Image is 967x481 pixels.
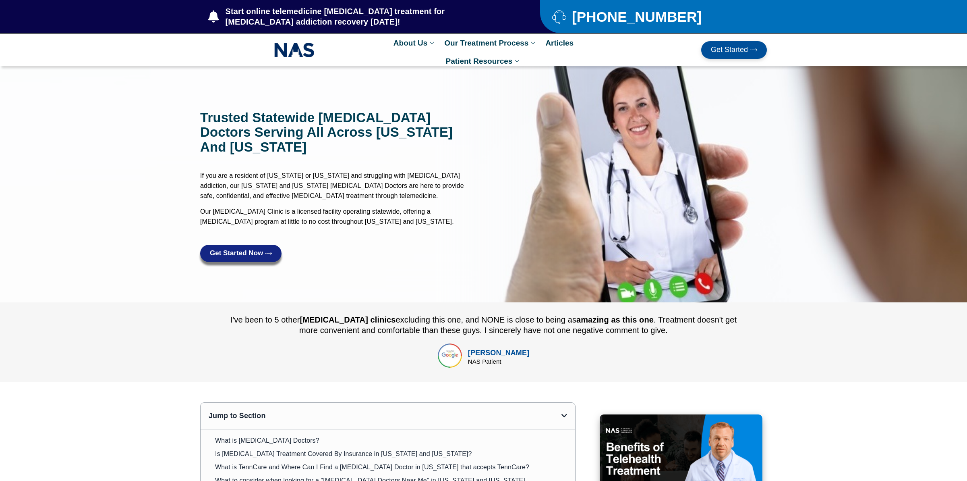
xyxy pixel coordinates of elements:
[200,245,282,262] a: Get Started Now
[200,206,480,227] p: Our [MEDICAL_DATA] Clinic is a licensed facility operating statewide, offering a [MEDICAL_DATA] p...
[561,412,567,419] div: Open table of contents
[215,462,529,472] a: What is TennCare and Where Can I Find a [MEDICAL_DATA] Doctor in [US_STATE] that accepts TennCare?
[389,34,440,52] a: About Us
[468,348,529,358] div: [PERSON_NAME]
[468,358,529,364] div: NAS Patient
[209,411,561,421] div: Jump to Section
[440,34,541,52] a: Our Treatment Process
[274,41,315,59] img: NAS_email_signature-removebg-preview.png
[570,12,702,22] span: [PHONE_NUMBER]
[224,6,508,27] span: Start online telemedicine [MEDICAL_DATA] treatment for [MEDICAL_DATA] addiction recovery [DATE]!
[200,171,480,201] p: If you are a resident of [US_STATE] or [US_STATE] and struggling with [MEDICAL_DATA] addiction, o...
[711,46,748,54] span: Get Started
[442,52,526,70] a: Patient Resources
[215,449,472,459] a: Is [MEDICAL_DATA] Treatment Covered By Insurance in [US_STATE] and [US_STATE]?
[552,10,747,24] a: [PHONE_NUMBER]
[701,41,767,59] a: Get Started
[541,34,578,52] a: Articles
[200,110,480,154] h1: Trusted Statewide [MEDICAL_DATA] doctors serving all across [US_STATE] and [US_STATE]
[300,315,395,324] b: [MEDICAL_DATA] clinics
[210,250,263,257] span: Get Started Now
[228,314,739,335] div: I've been to 5 other excluding this one, and NONE is close to being as . Treatment doesn't get mo...
[208,6,508,27] a: Start online telemedicine [MEDICAL_DATA] treatment for [MEDICAL_DATA] addiction recovery [DATE]!
[576,315,654,324] b: amazing as this one
[438,344,462,368] img: top rated online suboxone treatment for opioid addiction treatment in tennessee and texas
[215,435,319,446] a: What is [MEDICAL_DATA] Doctors?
